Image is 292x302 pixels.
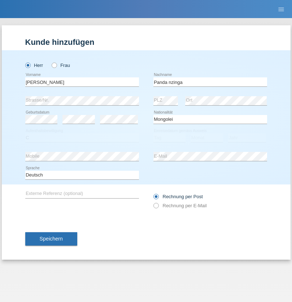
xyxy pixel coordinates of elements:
[153,203,158,212] input: Rechnung per E-Mail
[25,63,43,68] label: Herr
[153,203,207,208] label: Rechnung per E-Mail
[153,194,158,203] input: Rechnung per Post
[274,7,288,11] a: menu
[40,236,63,242] span: Speichern
[25,232,77,246] button: Speichern
[52,63,56,67] input: Frau
[52,63,70,68] label: Frau
[25,63,30,67] input: Herr
[278,6,285,13] i: menu
[25,38,267,47] h1: Kunde hinzufügen
[153,194,203,199] label: Rechnung per Post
